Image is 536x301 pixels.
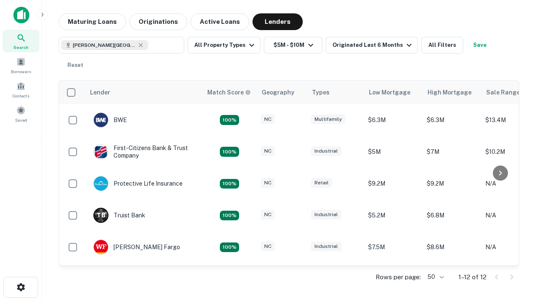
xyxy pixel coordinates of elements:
img: picture [94,240,108,254]
div: Types [312,87,330,97]
div: Capitalize uses an advanced AI algorithm to match your search with the best lender. The match sco... [207,88,251,97]
td: $6.8M [423,199,481,231]
td: $7M [423,136,481,168]
th: Geography [257,81,307,104]
div: Industrial [311,210,341,219]
img: picture [94,113,108,127]
div: NC [261,210,275,219]
a: Search [3,30,39,52]
div: NC [261,178,275,188]
div: Retail [311,178,332,188]
div: Matching Properties: 2, hasApolloMatch: undefined [220,179,239,189]
button: Reset [62,57,89,74]
td: $7.5M [364,231,423,263]
div: First-citizens Bank & Trust Company [93,144,194,159]
p: 1–12 of 12 [459,272,487,282]
td: $8.6M [423,231,481,263]
div: NC [261,242,275,251]
td: $9.2M [364,168,423,199]
div: 50 [424,271,445,283]
div: Geography [262,87,294,97]
h6: Match Score [207,88,249,97]
button: Originations [129,13,187,30]
div: Industrial [311,146,341,156]
button: Maturing Loans [59,13,126,30]
span: Contacts [13,92,29,99]
div: Industrial [311,242,341,251]
th: High Mortgage [423,81,481,104]
span: Search [13,44,28,51]
a: Saved [3,102,39,125]
button: All Property Types [188,37,260,54]
img: capitalize-icon.png [13,7,29,23]
img: picture [94,176,108,191]
div: [PERSON_NAME] Fargo [93,240,180,255]
button: $5M - $10M [264,37,322,54]
div: Matching Properties: 2, hasApolloMatch: undefined [220,115,239,125]
button: All Filters [421,37,463,54]
span: Saved [15,117,27,123]
img: picture [94,145,108,159]
button: Active Loans [191,13,249,30]
div: Matching Properties: 2, hasApolloMatch: undefined [220,147,239,157]
div: Matching Properties: 2, hasApolloMatch: undefined [220,242,239,253]
a: Borrowers [3,54,39,77]
div: Low Mortgage [369,87,410,97]
th: Types [307,81,364,104]
p: Rows per page: [376,272,421,282]
a: Contacts [3,78,39,101]
td: $6.3M [423,104,481,136]
div: High Mortgage [428,87,472,97]
span: Borrowers [11,68,31,75]
div: Multifamily [311,115,345,124]
div: NC [261,146,275,156]
div: Lender [90,87,110,97]
td: $8.8M [423,263,481,295]
th: Low Mortgage [364,81,423,104]
div: Originated Last 6 Months [332,40,414,50]
iframe: Chat Widget [494,234,536,274]
td: $9.2M [423,168,481,199]
p: T B [97,211,105,220]
div: NC [261,115,275,124]
button: Save your search to get updates of matches that match your search criteria. [466,37,493,54]
div: BWE [93,112,127,128]
td: $8.8M [364,263,423,295]
span: [PERSON_NAME][GEOGRAPHIC_DATA], [GEOGRAPHIC_DATA] [73,41,136,49]
button: Originated Last 6 Months [326,37,418,54]
button: Lenders [253,13,303,30]
div: Truist Bank [93,208,145,223]
div: Matching Properties: 3, hasApolloMatch: undefined [220,211,239,221]
td: $6.3M [364,104,423,136]
td: $5M [364,136,423,168]
div: Protective Life Insurance [93,176,183,191]
div: Sale Range [486,87,520,97]
td: $5.2M [364,199,423,231]
th: Lender [85,81,202,104]
th: Capitalize uses an advanced AI algorithm to match your search with the best lender. The match sco... [202,81,257,104]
